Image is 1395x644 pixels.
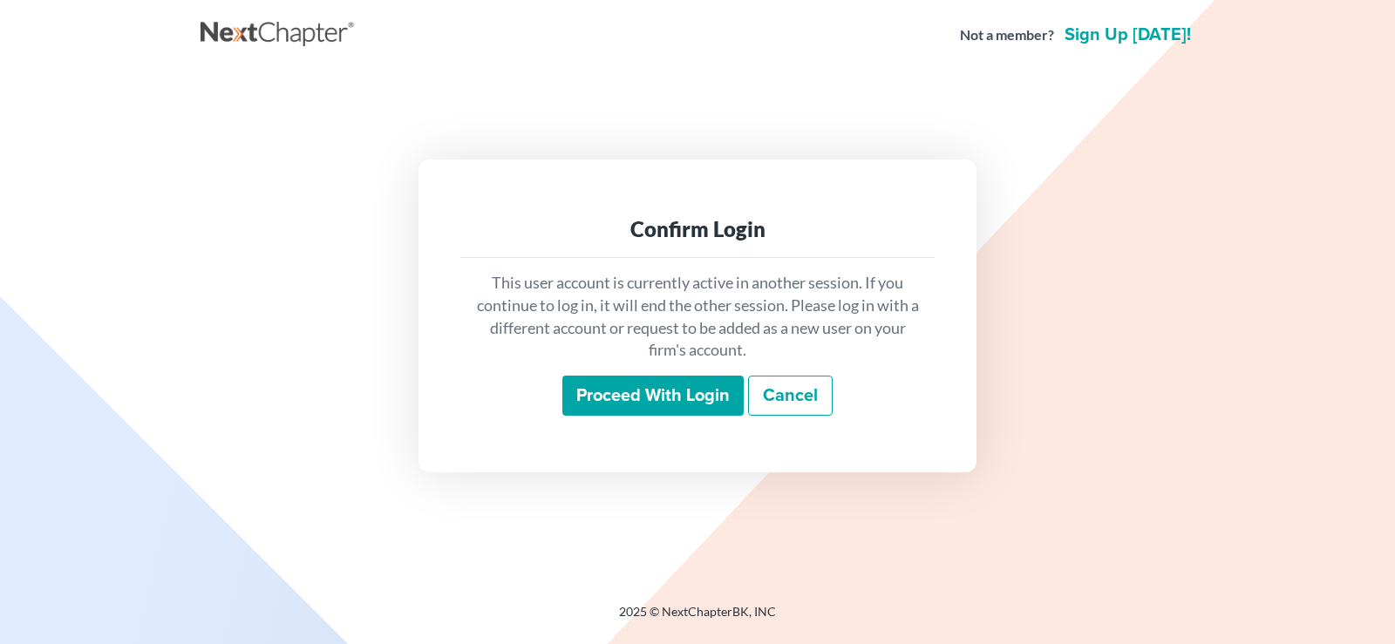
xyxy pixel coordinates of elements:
input: Proceed with login [562,376,744,416]
p: This user account is currently active in another session. If you continue to log in, it will end ... [474,272,921,362]
a: Cancel [748,376,833,416]
strong: Not a member? [960,25,1054,45]
div: 2025 © NextChapterBK, INC [201,603,1194,634]
a: Sign up [DATE]! [1061,26,1194,44]
div: Confirm Login [474,215,921,243]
